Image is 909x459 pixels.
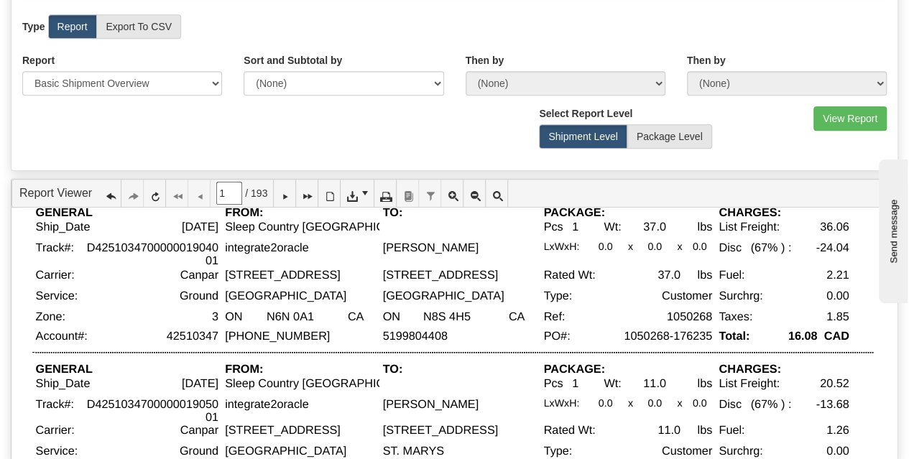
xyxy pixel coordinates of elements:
[383,424,499,437] div: [STREET_ADDRESS]
[19,187,92,199] a: Report Viewer
[657,269,680,282] div: 37.0
[36,376,91,389] div: Ship_Date
[441,180,463,207] a: Zoom In
[383,289,504,302] div: [GEOGRAPHIC_DATA]
[36,221,91,233] div: Ship_Date
[572,376,578,389] div: 1
[826,310,849,323] div: 1.85
[509,310,525,323] div: CA
[36,310,66,323] div: Zone:
[599,397,613,408] div: 0.0
[383,310,400,323] div: ON
[627,124,712,149] label: Package Level
[423,310,471,323] div: N8S 4H5
[318,180,341,207] a: Toggle Print Preview
[180,289,218,302] div: Ground
[816,397,849,410] div: -13.68
[628,241,633,252] div: x
[543,289,572,302] div: Type:
[212,310,218,323] div: 3
[348,310,364,323] div: CA
[719,376,780,389] div: List Freight:
[22,19,45,34] label: Type
[36,397,75,410] div: Track#:
[251,186,267,200] span: 193
[463,180,486,207] a: Zoom Out
[543,221,563,233] div: Pcs
[813,106,887,131] button: View Report
[87,241,218,254] div: D4251034700000019040
[225,424,341,437] div: [STREET_ADDRESS]
[750,241,791,254] div: (67% ) :
[225,376,423,389] div: Sleep Country [GEOGRAPHIC_DATA]
[383,269,499,282] div: [STREET_ADDRESS]
[693,241,707,252] div: 0.0
[628,397,633,408] div: x
[599,241,613,252] div: 0.0
[36,330,88,343] div: Account#:
[697,221,712,233] div: lbs
[244,53,342,68] label: Sort and Subtotal by
[543,397,579,408] div: LxWxH:
[687,53,726,68] label: Then by
[383,206,403,219] div: TO:
[225,330,330,343] div: [PHONE_NUMBER]
[245,186,248,200] span: /
[820,221,849,233] div: 36.06
[144,180,166,207] a: Refresh
[99,180,121,207] a: Navigate Backward
[383,330,448,343] div: 5199804408
[697,269,712,282] div: lbs
[486,180,508,207] a: Toggle FullPage/PageWidth
[36,424,75,437] div: Carrier:
[647,397,662,408] div: 0.0
[719,330,749,343] div: Total:
[383,445,444,458] div: ST. MARYS
[826,424,849,437] div: 1.26
[225,363,263,376] div: FROM:
[225,397,308,410] div: integrate2oracle
[543,310,565,323] div: Ref:
[543,206,604,219] div: PACKAGE:
[719,206,781,219] div: CHARGES:
[36,445,78,458] div: Service:
[267,310,314,323] div: N6N 0A1
[719,363,781,376] div: CHARGES:
[36,289,78,302] div: Service:
[543,330,570,343] div: PO#:
[572,221,578,233] div: 1
[719,289,762,302] div: Surchrg:
[180,424,218,437] div: Canpar
[180,445,218,458] div: Ground
[719,221,780,233] div: List Freight:
[677,397,682,408] div: x
[719,269,744,282] div: Fuel:
[36,363,93,376] div: GENERAL
[36,206,93,219] div: GENERAL
[677,241,682,252] div: x
[48,14,97,39] label: Report
[274,180,296,207] a: Next Page
[667,310,712,323] div: 1050268
[225,445,346,458] div: [GEOGRAPHIC_DATA]
[662,289,712,302] div: Customer
[788,330,818,343] div: 16.08
[826,289,849,302] div: 0.00
[341,180,374,207] a: Export
[225,206,263,219] div: FROM:
[180,269,218,282] div: Canpar
[543,241,579,252] div: LxWxH:
[206,411,218,424] div: 01
[87,397,218,410] div: D4251034700000019050
[543,363,604,376] div: PACKAGE:
[719,424,744,437] div: Fuel:
[539,124,627,149] label: Shipment Level
[693,397,707,408] div: 0.0
[643,376,666,389] div: 11.0
[719,241,742,254] div: Disc
[11,12,133,23] div: Send message
[543,269,595,282] div: Rated Wt:
[876,156,908,302] iframe: chat widget
[225,289,346,302] div: [GEOGRAPHIC_DATA]
[96,14,181,39] label: Export To CSV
